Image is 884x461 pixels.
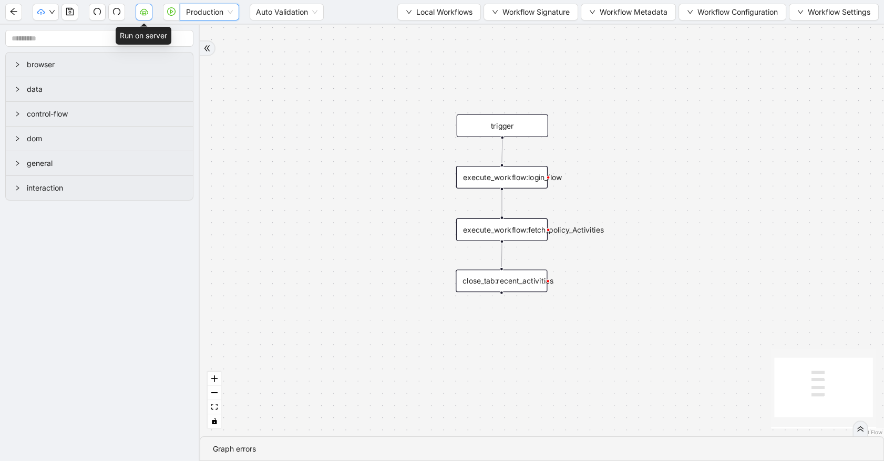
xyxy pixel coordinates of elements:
[186,4,233,20] span: Production
[208,400,221,414] button: fit view
[208,372,221,386] button: zoom in
[456,218,548,241] div: execute_workflow:fetch_policy_Activities
[855,429,882,435] a: React Flow attribution
[6,53,193,77] div: browser
[679,4,786,20] button: downWorkflow Configuration
[112,7,121,16] span: redo
[406,9,412,15] span: down
[492,9,498,15] span: down
[416,6,472,18] span: Local Workflows
[163,4,180,20] button: play-circle
[14,160,20,166] span: right
[457,114,548,137] div: trigger
[14,135,20,142] span: right
[589,9,595,15] span: down
[203,45,211,52] span: double-right
[213,443,871,455] div: Graph errors
[61,4,78,20] button: save
[27,133,184,144] span: dom
[6,102,193,126] div: control-flow
[27,158,184,169] span: general
[66,7,74,16] span: save
[6,176,193,200] div: interaction
[501,243,502,267] g: Edge from execute_workflow:fetch_policy_Activities to close_tab:recent_activities
[208,414,221,428] button: toggle interactivity
[797,9,804,15] span: down
[456,166,548,188] div: execute_workflow:login_flow
[857,425,864,433] span: double-right
[108,4,125,20] button: redo
[27,182,184,194] span: interaction
[494,301,509,317] span: plus-circle
[6,127,193,151] div: dom
[789,4,879,20] button: downWorkflow Settings
[502,6,570,18] span: Workflow Signature
[456,269,547,292] div: close_tab:recent_activities
[687,9,693,15] span: down
[397,4,481,20] button: downLocal Workflows
[484,4,578,20] button: downWorkflow Signature
[37,8,45,16] span: cloud-upload
[33,4,59,20] button: cloud-uploaddown
[208,386,221,400] button: zoom out
[14,86,20,92] span: right
[14,111,20,117] span: right
[14,185,20,191] span: right
[136,4,152,20] button: cloud-server
[256,4,317,20] span: Auto Validation
[808,6,870,18] span: Workflow Settings
[89,4,106,20] button: undo
[456,269,547,292] div: close_tab:recent_activitiesplus-circle
[581,4,676,20] button: downWorkflow Metadata
[14,61,20,68] span: right
[49,9,55,15] span: down
[5,4,22,20] button: arrow-left
[27,59,184,70] span: browser
[27,83,184,95] span: data
[6,77,193,101] div: data
[697,6,778,18] span: Workflow Configuration
[93,7,101,16] span: undo
[116,27,171,45] div: Run on server
[6,151,193,175] div: general
[9,7,18,16] span: arrow-left
[140,7,148,16] span: cloud-server
[167,7,176,16] span: play-circle
[600,6,667,18] span: Workflow Metadata
[27,108,184,120] span: control-flow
